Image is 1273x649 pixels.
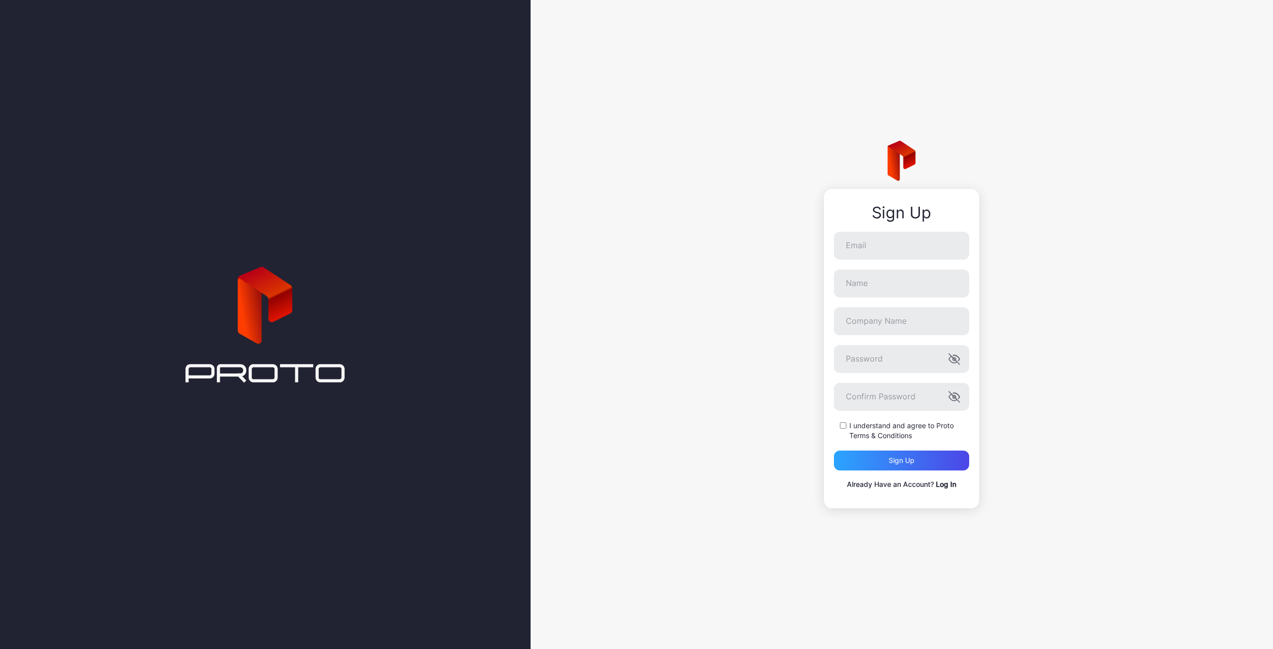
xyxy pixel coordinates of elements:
[834,451,969,470] button: Sign up
[889,457,914,464] div: Sign up
[948,353,960,365] button: Password
[849,421,954,440] a: Proto Terms & Conditions
[834,270,969,297] input: Name
[834,307,969,335] input: Company Name
[834,383,969,411] input: Confirm Password
[834,478,969,490] p: Already Have an Account?
[834,345,969,373] input: Password
[834,204,969,222] div: Sign Up
[936,480,956,488] a: Log In
[948,391,960,403] button: Confirm Password
[834,232,969,260] input: Email
[849,421,969,441] label: I understand and agree to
